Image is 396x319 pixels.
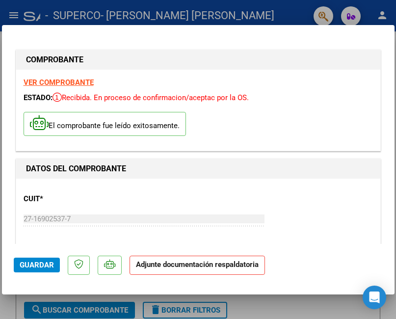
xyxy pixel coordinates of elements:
p: CUIT [24,193,129,205]
div: Open Intercom Messenger [363,286,386,309]
strong: Adjunte documentación respaldatoria [136,260,259,269]
span: ANALISIS PRESTADOR [24,244,98,253]
p: El comprobante fue leído exitosamente. [24,112,186,136]
strong: COMPROBANTE [26,55,83,64]
span: Recibida. En proceso de confirmacion/aceptac por la OS. [53,93,249,102]
strong: DATOS DEL COMPROBANTE [26,164,126,173]
span: ESTADO: [24,93,53,102]
a: VER COMPROBANTE [24,78,94,87]
span: Guardar [20,261,54,269]
button: Guardar [14,258,60,272]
